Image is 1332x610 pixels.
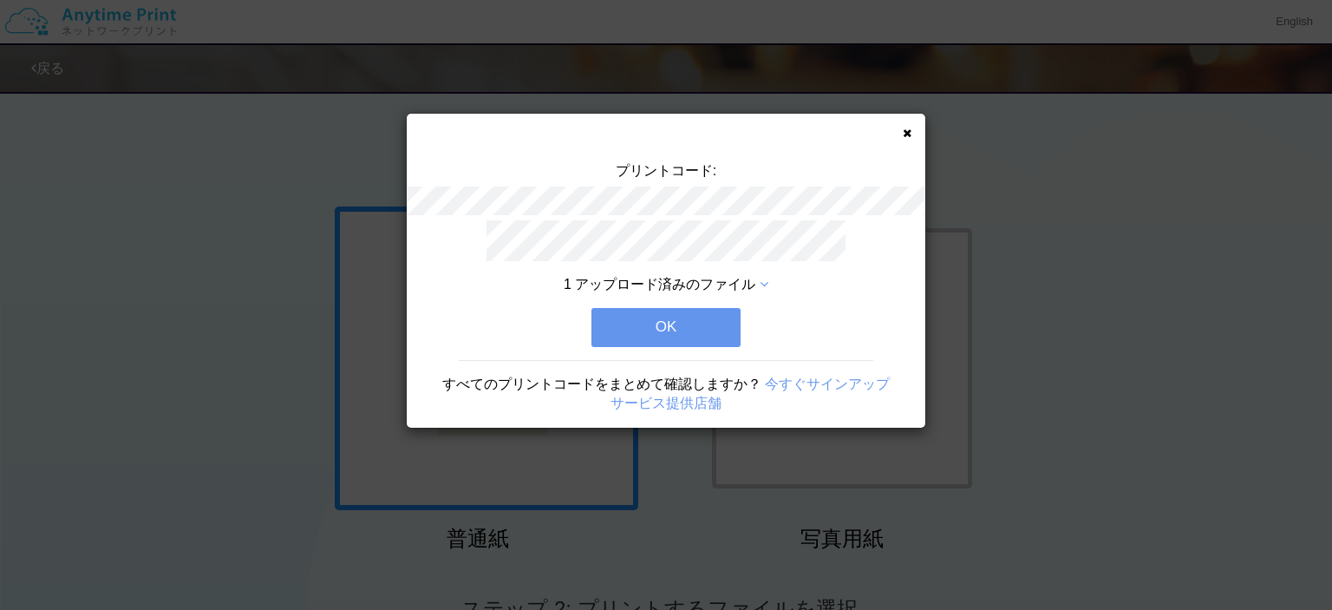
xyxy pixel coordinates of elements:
[442,377,761,391] span: すべてのプリントコードをまとめて確認しますか？
[610,396,721,410] a: サービス提供店舗
[564,277,755,292] span: 1 アップロード済みのファイル
[616,163,716,178] span: プリントコード:
[591,308,741,346] button: OK
[765,377,890,391] a: 今すぐサインアップ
